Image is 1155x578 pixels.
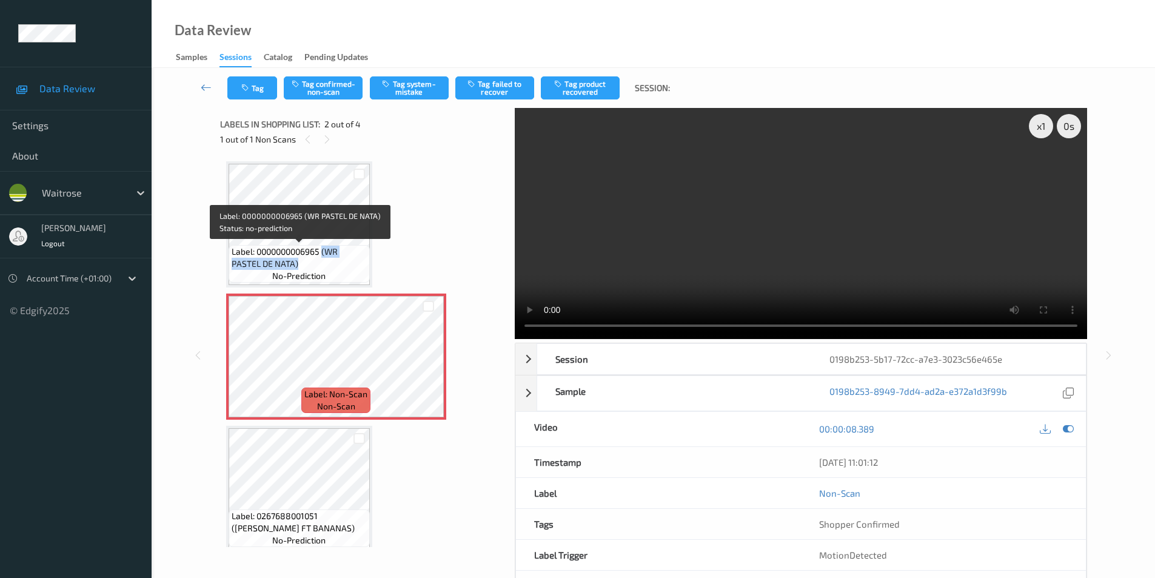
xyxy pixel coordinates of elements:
[819,423,874,435] a: 00:00:08.389
[219,51,252,67] div: Sessions
[516,447,801,477] div: Timestamp
[232,246,367,270] span: Label: 0000000006965 (WR PASTEL DE NATA)
[516,509,801,539] div: Tags
[635,82,670,94] span: Session:
[516,540,801,570] div: Label Trigger
[516,412,801,446] div: Video
[819,456,1068,468] div: [DATE] 11:01:12
[455,76,534,99] button: Tag failed to recover
[176,49,219,66] a: Samples
[1057,114,1081,138] div: 0 s
[1029,114,1053,138] div: x 1
[272,270,326,282] span: no-prediction
[304,49,380,66] a: Pending Updates
[819,519,900,529] span: Shopper Confirmed
[219,49,264,67] a: Sessions
[515,343,1086,375] div: Session0198b253-5b17-72cc-a7e3-3023c56e465e
[515,375,1086,411] div: Sample0198b253-8949-7dd4-ad2a-e372a1d3f99b
[811,344,1085,374] div: 0198b253-5b17-72cc-a7e3-3023c56e465e
[829,385,1007,402] a: 0198b253-8949-7dd4-ad2a-e372a1d3f99b
[801,540,1086,570] div: MotionDetected
[324,118,361,130] span: 2 out of 4
[370,76,449,99] button: Tag system-mistake
[176,51,207,66] div: Samples
[819,487,860,499] a: Non-Scan
[220,118,320,130] span: Labels in shopping list:
[220,132,506,147] div: 1 out of 1 Non Scans
[537,344,811,374] div: Session
[272,534,326,546] span: no-prediction
[264,49,304,66] a: Catalog
[516,478,801,508] div: Label
[304,388,367,400] span: Label: Non-Scan
[537,376,811,411] div: Sample
[304,51,368,66] div: Pending Updates
[232,510,367,534] span: Label: 0267688001051 ([PERSON_NAME] FT BANANAS)
[227,76,277,99] button: Tag
[175,24,251,36] div: Data Review
[317,400,355,412] span: non-scan
[264,51,292,66] div: Catalog
[541,76,620,99] button: Tag product recovered
[284,76,363,99] button: Tag confirmed-non-scan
